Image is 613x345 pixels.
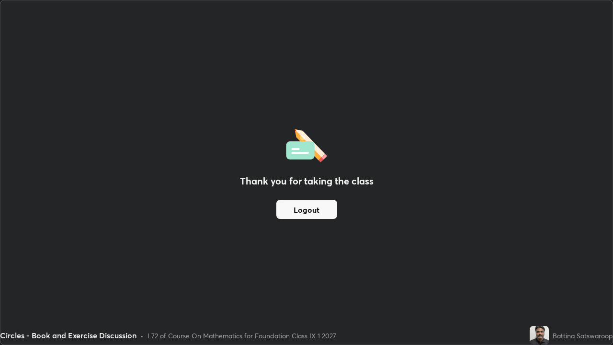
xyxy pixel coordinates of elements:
button: Logout [276,200,337,219]
h2: Thank you for taking the class [240,174,374,188]
div: L72 of Course On Mathematics for Foundation Class IX 1 2027 [148,331,336,341]
div: Battina Satswaroop [553,331,613,341]
div: • [140,331,144,341]
img: 4cf12101a0e0426b840631261d4855fe.jpg [530,326,549,345]
img: offlineFeedback.1438e8b3.svg [286,126,327,162]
